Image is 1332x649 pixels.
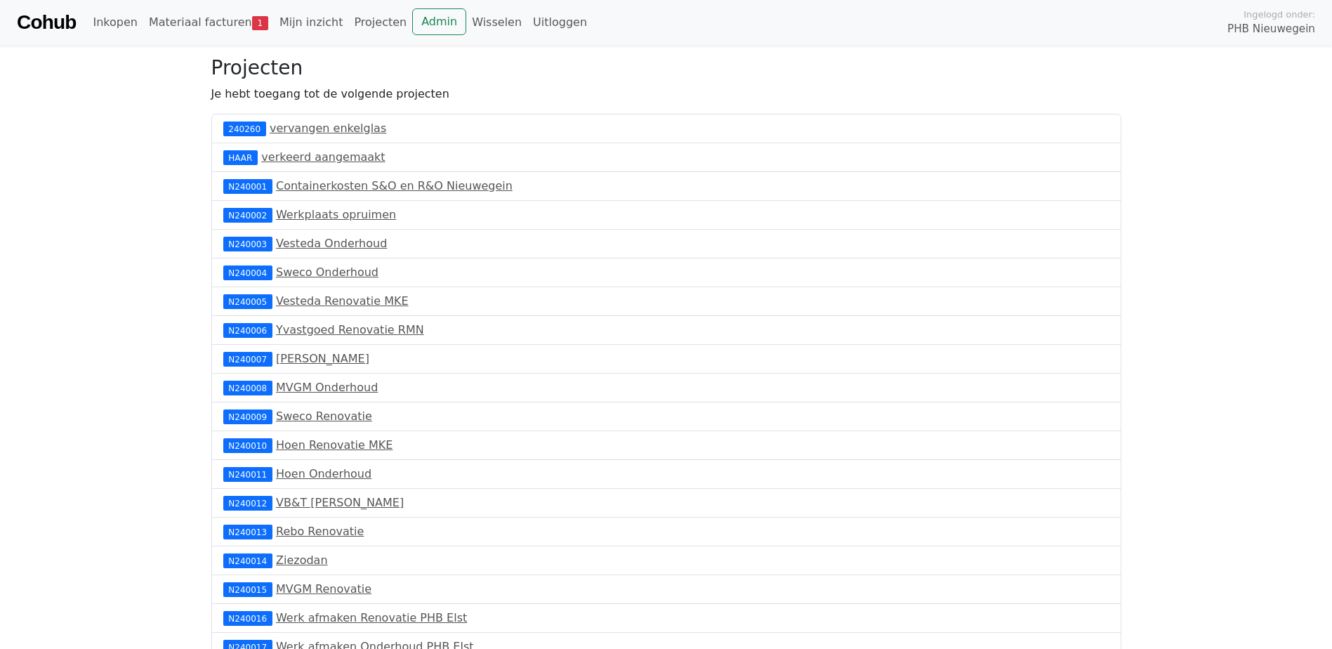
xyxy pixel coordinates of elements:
a: Projecten [348,8,412,37]
div: N240006 [223,323,272,337]
a: Sweco Renovatie [276,409,372,423]
div: N240003 [223,237,272,251]
a: Inkopen [87,8,143,37]
div: N240004 [223,265,272,280]
a: Rebo Renovatie [276,525,364,538]
a: Yvastgoed Renovatie RMN [276,323,424,336]
span: PHB Nieuwegein [1227,21,1315,37]
div: N240001 [223,179,272,193]
div: N240005 [223,294,272,308]
a: Cohub [17,6,76,39]
a: Hoen Renovatie MKE [276,438,393,452]
a: Hoen Onderhoud [276,467,371,480]
a: VB&T [PERSON_NAME] [276,496,404,509]
a: MVGM Renovatie [276,582,371,596]
div: N240015 [223,582,272,596]
a: verkeerd aangemaakt [261,150,385,164]
a: Admin [412,8,466,35]
div: HAAR [223,150,258,164]
div: N240009 [223,409,272,424]
div: N240013 [223,525,272,539]
a: Wisselen [466,8,527,37]
div: N240008 [223,381,272,395]
a: Sweco Onderhoud [276,265,378,279]
a: vervangen enkelglas [270,122,386,135]
a: MVGM Onderhoud [276,381,378,394]
a: Uitloggen [527,8,593,37]
a: Werk afmaken Renovatie PHB Elst [276,611,467,624]
div: N240016 [223,611,272,625]
h3: Projecten [211,56,1121,80]
div: N240011 [223,467,272,481]
p: Je hebt toegang tot de volgende projecten [211,86,1121,103]
span: Ingelogd onder: [1244,8,1315,21]
div: N240007 [223,352,272,366]
div: N240014 [223,553,272,568]
a: [PERSON_NAME] [276,352,369,365]
div: N240002 [223,208,272,222]
a: Vesteda Onderhoud [276,237,387,250]
div: N240012 [223,496,272,510]
a: Containerkosten S&O en R&O Nieuwegein [276,179,513,192]
a: Mijn inzicht [274,8,349,37]
a: Materiaal facturen1 [143,8,274,37]
a: Werkplaats opruimen [276,208,396,221]
span: 1 [252,16,268,30]
div: N240010 [223,438,272,452]
div: 240260 [223,122,266,136]
a: Vesteda Renovatie MKE [276,294,409,308]
a: Ziezodan [276,553,328,567]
